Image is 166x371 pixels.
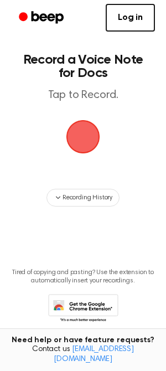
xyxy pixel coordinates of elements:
a: [EMAIL_ADDRESS][DOMAIN_NAME] [54,346,134,363]
img: Beep Logo [66,120,100,153]
span: Contact us [7,345,159,364]
span: Recording History [63,193,112,203]
h1: Record a Voice Note for Docs [20,53,146,80]
p: Tired of copying and pasting? Use the extension to automatically insert your recordings. [9,269,157,285]
button: Recording History [46,189,120,207]
a: Log in [106,4,155,32]
p: Tap to Record. [20,89,146,102]
a: Beep [11,7,74,29]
